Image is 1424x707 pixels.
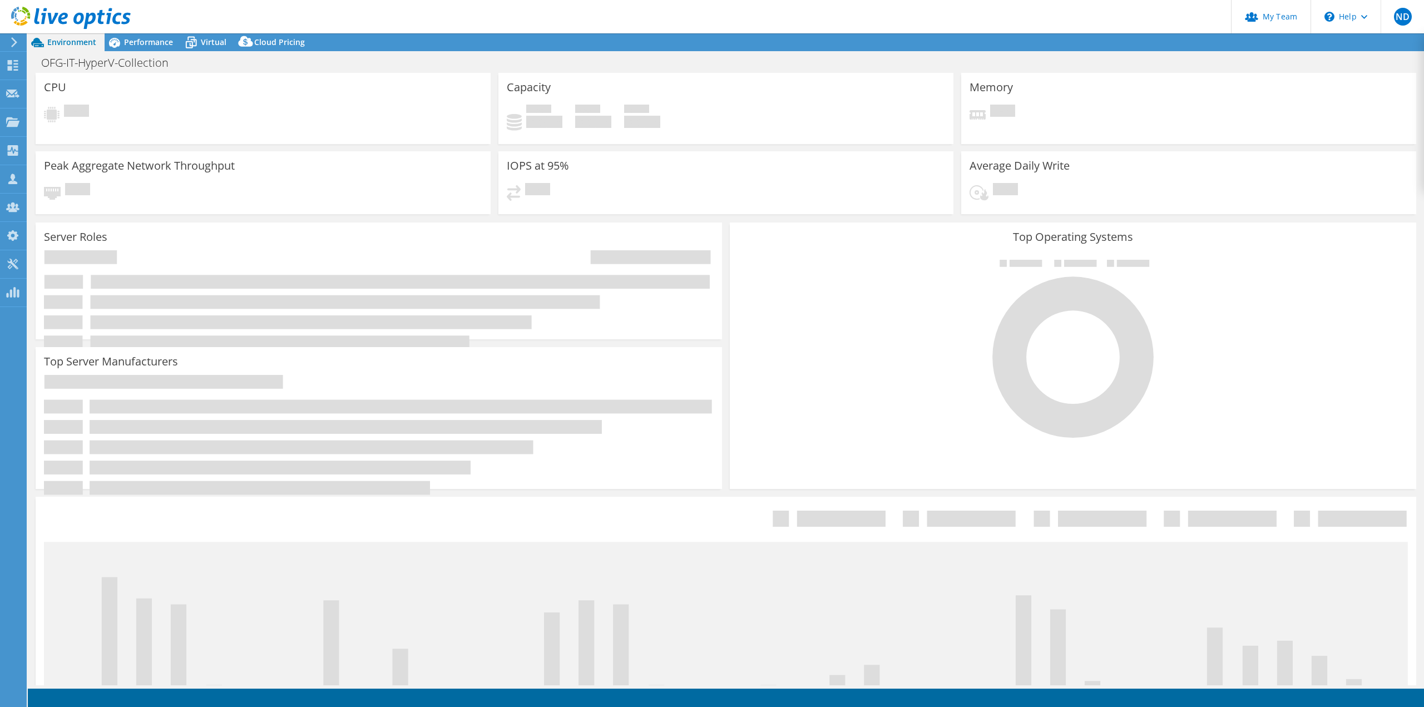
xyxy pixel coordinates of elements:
[970,160,1070,172] h3: Average Daily Write
[65,183,90,198] span: Pending
[47,37,96,47] span: Environment
[526,116,562,128] h4: 0 GiB
[738,231,1408,243] h3: Top Operating Systems
[624,105,649,116] span: Total
[44,355,178,368] h3: Top Server Manufacturers
[64,105,89,120] span: Pending
[1394,8,1412,26] span: ND
[970,81,1013,93] h3: Memory
[44,231,107,243] h3: Server Roles
[507,81,551,93] h3: Capacity
[526,105,551,116] span: Used
[1324,12,1334,22] svg: \n
[254,37,305,47] span: Cloud Pricing
[990,105,1015,120] span: Pending
[575,105,600,116] span: Free
[36,57,186,69] h1: OFG-IT-HyperV-Collection
[993,183,1018,198] span: Pending
[44,160,235,172] h3: Peak Aggregate Network Throughput
[575,116,611,128] h4: 0 GiB
[201,37,226,47] span: Virtual
[124,37,173,47] span: Performance
[624,116,660,128] h4: 0 GiB
[44,81,66,93] h3: CPU
[525,183,550,198] span: Pending
[507,160,569,172] h3: IOPS at 95%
